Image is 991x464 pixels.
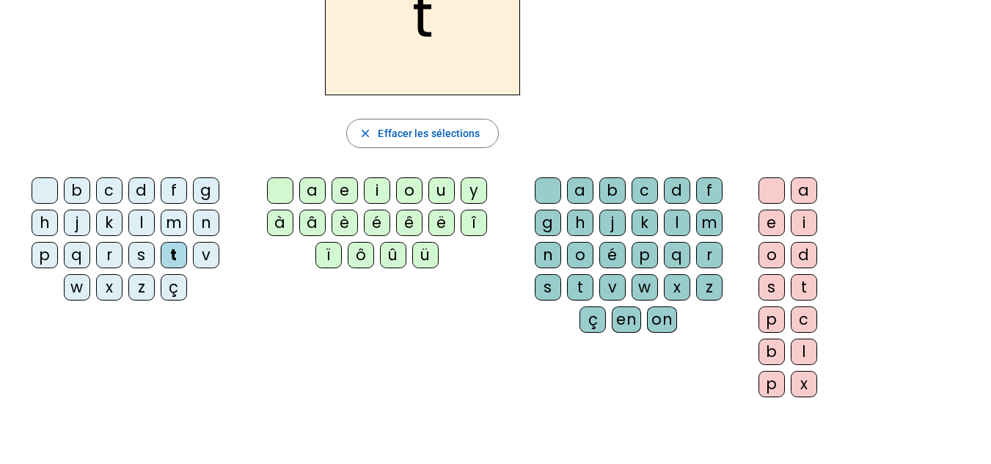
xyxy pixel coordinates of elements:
div: f [696,177,723,204]
div: t [161,242,187,268]
div: o [758,242,785,268]
div: c [632,177,658,204]
div: p [758,306,785,333]
div: t [791,274,817,301]
div: w [64,274,90,301]
div: i [364,177,390,204]
div: x [96,274,122,301]
div: c [96,177,122,204]
div: é [364,210,390,236]
div: c [791,306,817,333]
div: k [96,210,122,236]
div: à [267,210,293,236]
div: j [64,210,90,236]
div: d [128,177,155,204]
button: Effacer les sélections [346,119,498,148]
div: p [32,242,58,268]
div: è [332,210,358,236]
div: ô [348,242,374,268]
div: b [758,339,785,365]
div: h [32,210,58,236]
div: s [535,274,561,301]
div: p [632,242,658,268]
div: f [161,177,187,204]
div: z [696,274,723,301]
div: v [599,274,626,301]
div: m [161,210,187,236]
div: ç [579,306,606,333]
div: r [96,242,122,268]
div: v [193,242,219,268]
div: x [791,371,817,397]
div: e [758,210,785,236]
div: b [64,177,90,204]
div: s [758,274,785,301]
div: d [664,177,690,204]
div: û [380,242,406,268]
div: l [128,210,155,236]
div: ç [161,274,187,301]
div: b [599,177,626,204]
div: a [791,177,817,204]
div: î [461,210,487,236]
span: Effacer les sélections [378,125,480,142]
div: z [128,274,155,301]
div: é [599,242,626,268]
div: e [332,177,358,204]
div: g [193,177,219,204]
div: q [664,242,690,268]
div: h [567,210,593,236]
div: t [567,274,593,301]
mat-icon: close [359,127,372,140]
div: ï [315,242,342,268]
div: a [567,177,593,204]
div: o [396,177,423,204]
div: y [461,177,487,204]
div: ê [396,210,423,236]
div: i [791,210,817,236]
div: d [791,242,817,268]
div: g [535,210,561,236]
div: u [428,177,455,204]
div: l [664,210,690,236]
div: l [791,339,817,365]
div: m [696,210,723,236]
div: r [696,242,723,268]
div: on [647,306,677,333]
div: ü [412,242,439,268]
div: n [535,242,561,268]
div: en [612,306,641,333]
div: n [193,210,219,236]
div: p [758,371,785,397]
div: a [299,177,326,204]
div: w [632,274,658,301]
div: ë [428,210,455,236]
div: x [664,274,690,301]
div: j [599,210,626,236]
div: â [299,210,326,236]
div: o [567,242,593,268]
div: s [128,242,155,268]
div: k [632,210,658,236]
div: q [64,242,90,268]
